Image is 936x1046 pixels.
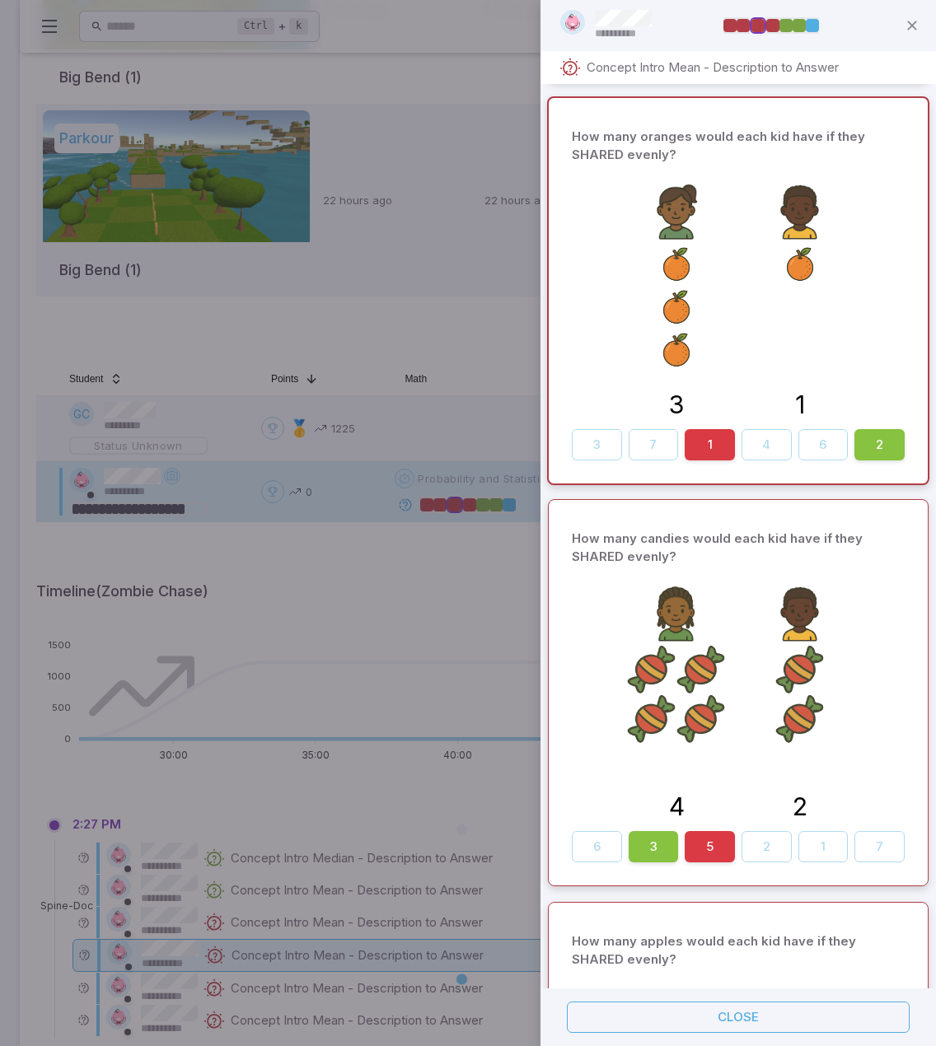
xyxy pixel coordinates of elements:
button: 1 [685,429,735,460]
p: How many apples would each kid have if they SHARED evenly? [572,932,904,969]
button: 2 [854,429,905,460]
text: 4 [669,792,685,821]
button: 5 [685,831,735,862]
img: hexagon.svg [560,10,585,35]
button: Close [567,1002,910,1033]
text: 1 [795,390,805,419]
p: Concept Intro Mean - Description to Answer [587,58,839,77]
p: How many oranges would each kid have if they SHARED evenly? [572,128,905,164]
button: 3 [629,831,679,862]
text: 2 [793,792,807,821]
p: How many candies would each kid have if they SHARED evenly? [572,530,904,566]
text: 3 [669,390,684,419]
